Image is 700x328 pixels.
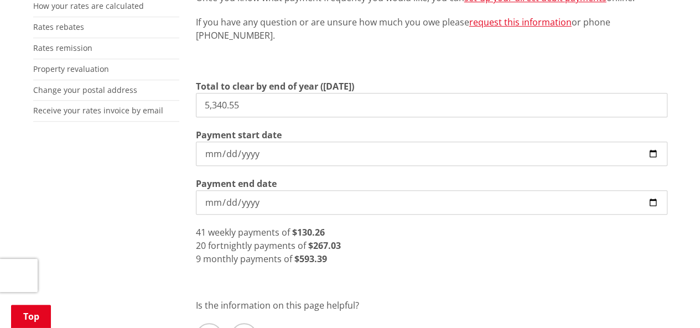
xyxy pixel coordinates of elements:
[196,80,354,93] label: Total to clear by end of year ([DATE])
[196,15,667,42] p: If you have any question or are unsure how much you owe please or phone [PHONE_NUMBER].
[33,64,109,74] a: Property revaluation
[33,1,144,11] a: How your rates are calculated
[196,226,206,238] span: 41
[196,299,667,312] p: Is the information on this page helpful?
[196,240,206,252] span: 20
[649,282,689,321] iframe: Messenger Launcher
[33,85,137,95] a: Change your postal address
[208,226,290,238] span: weekly payments of
[294,253,327,265] strong: $593.39
[196,177,277,190] label: Payment end date
[33,22,84,32] a: Rates rebates
[33,43,92,53] a: Rates remission
[292,226,325,238] strong: $130.26
[308,240,341,252] strong: $267.03
[196,253,201,265] span: 9
[11,305,51,328] a: Top
[196,128,282,142] label: Payment start date
[208,240,306,252] span: fortnightly payments of
[469,16,572,28] a: request this information
[33,105,163,116] a: Receive your rates invoice by email
[203,253,292,265] span: monthly payments of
